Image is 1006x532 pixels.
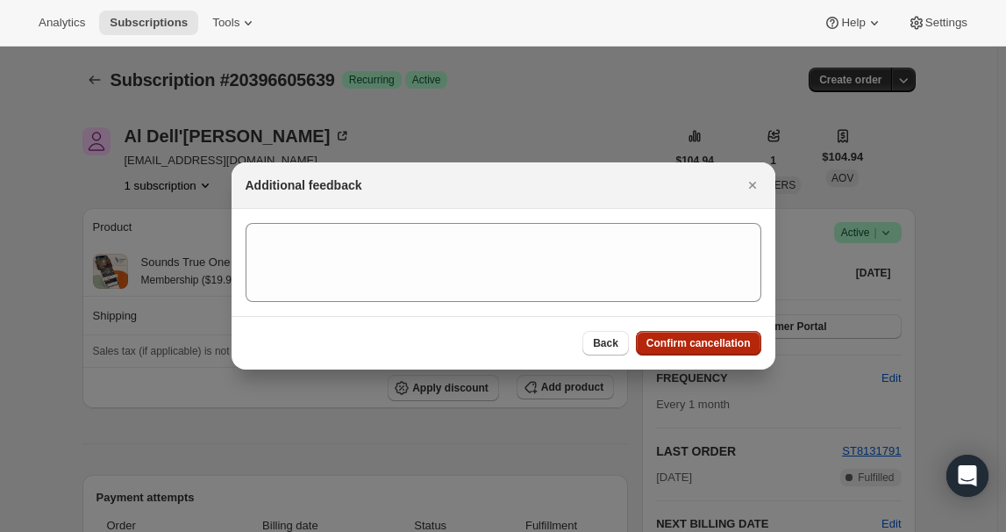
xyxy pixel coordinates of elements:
[110,16,188,30] span: Subscriptions
[593,336,618,350] span: Back
[740,173,765,198] button: Close
[946,455,988,497] div: Open Intercom Messenger
[212,16,239,30] span: Tools
[39,16,85,30] span: Analytics
[925,16,967,30] span: Settings
[202,11,268,35] button: Tools
[246,176,362,194] h2: Additional feedback
[646,336,751,350] span: Confirm cancellation
[582,331,629,356] button: Back
[841,16,865,30] span: Help
[28,11,96,35] button: Analytics
[813,11,893,35] button: Help
[636,331,761,356] button: Confirm cancellation
[99,11,198,35] button: Subscriptions
[897,11,978,35] button: Settings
